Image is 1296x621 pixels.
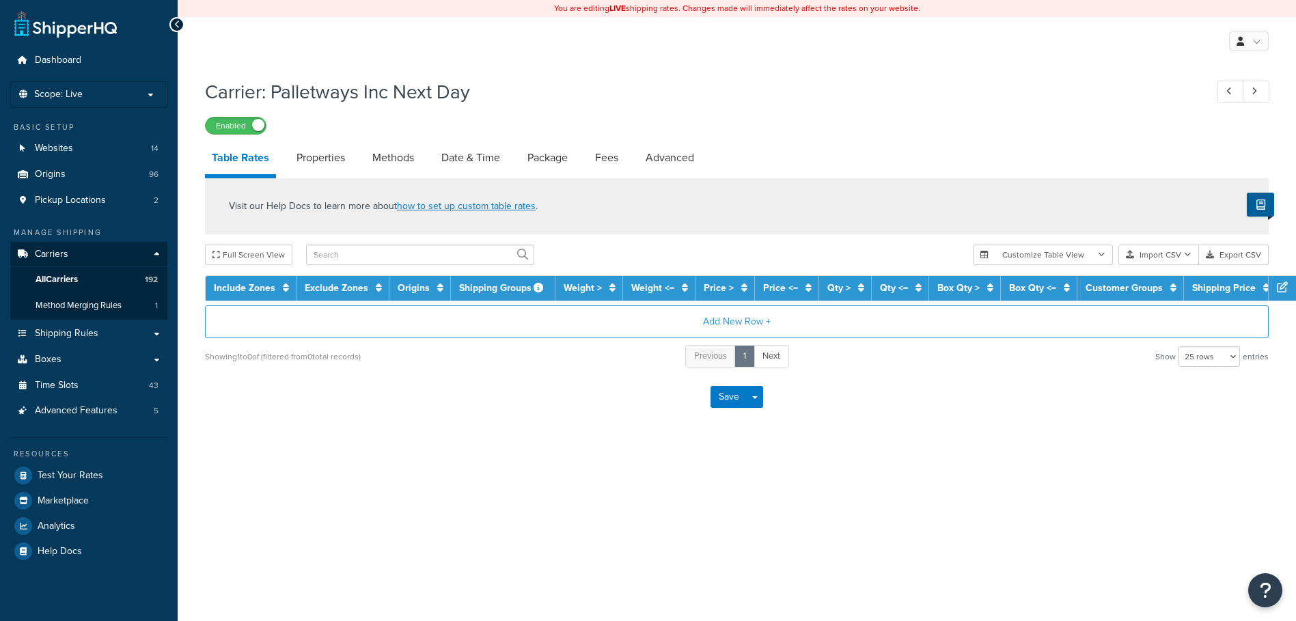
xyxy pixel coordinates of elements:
span: Method Merging Rules [36,300,122,312]
div: Showing 1 to 0 of (filtered from 0 total records) [205,347,361,366]
p: Visit our Help Docs to learn more about . [229,199,538,214]
input: Search [306,245,534,265]
a: Qty <= [880,281,908,295]
a: Shipping Price [1192,281,1256,295]
span: 5 [154,405,158,417]
span: Origins [35,169,66,180]
a: Carriers [10,242,167,267]
th: Shipping Groups [451,276,555,301]
button: Add New Row + [205,305,1269,338]
a: 1 [734,345,755,368]
span: Websites [35,143,73,154]
a: Marketplace [10,488,167,513]
a: Help Docs [10,539,167,564]
a: how to set up custom table rates [397,199,536,213]
a: Method Merging Rules1 [10,293,167,318]
a: Websites14 [10,136,167,161]
li: Websites [10,136,167,161]
a: Shipping Rules [10,321,167,346]
span: Boxes [35,354,61,365]
a: Analytics [10,514,167,538]
span: entries [1243,347,1269,366]
a: Time Slots43 [10,373,167,398]
button: Save [711,386,747,408]
span: Next [762,349,780,362]
li: Time Slots [10,373,167,398]
span: Dashboard [35,55,81,66]
a: Table Rates [205,141,276,178]
span: Carriers [35,249,68,260]
b: LIVE [609,2,626,14]
span: Advanced Features [35,405,118,417]
span: 2 [154,195,158,206]
a: Next Record [1243,81,1269,103]
a: Origins96 [10,162,167,187]
button: Open Resource Center [1248,573,1282,607]
a: Advanced Features5 [10,398,167,424]
span: Pickup Locations [35,195,106,206]
span: All Carriers [36,274,78,286]
li: Pickup Locations [10,188,167,213]
h1: Carrier: Palletways Inc Next Day [205,79,1192,105]
span: Help Docs [38,546,82,557]
span: 96 [149,169,158,180]
li: Carriers [10,242,167,320]
a: Origins [398,281,430,295]
div: Basic Setup [10,122,167,133]
span: Shipping Rules [35,328,98,340]
a: Pickup Locations2 [10,188,167,213]
span: Scope: Live [34,89,83,100]
a: Weight > [564,281,602,295]
span: 192 [145,274,158,286]
a: Boxes [10,347,167,372]
a: Box Qty <= [1009,281,1056,295]
a: Properties [290,141,352,174]
span: Time Slots [35,380,79,391]
a: Box Qty > [937,281,980,295]
li: Method Merging Rules [10,293,167,318]
a: Dashboard [10,48,167,73]
div: Resources [10,448,167,460]
a: Fees [588,141,625,174]
span: Show [1155,347,1176,366]
span: 14 [151,143,158,154]
a: Package [521,141,575,174]
button: Customize Table View [973,245,1113,265]
span: Previous [694,349,727,362]
a: Previous Record [1217,81,1244,103]
a: AllCarriers192 [10,267,167,292]
a: Weight <= [631,281,674,295]
a: Date & Time [435,141,507,174]
button: Import CSV [1118,245,1199,265]
a: Include Zones [214,281,275,295]
button: Full Screen View [205,245,292,265]
a: Advanced [639,141,701,174]
li: Origins [10,162,167,187]
span: Test Your Rates [38,470,103,482]
span: 43 [149,380,158,391]
a: Test Your Rates [10,463,167,488]
span: Marketplace [38,495,89,507]
a: Price <= [763,281,798,295]
span: Analytics [38,521,75,532]
a: Next [754,345,789,368]
button: Show Help Docs [1247,193,1274,217]
a: Exclude Zones [305,281,368,295]
a: Previous [685,345,736,368]
div: Manage Shipping [10,227,167,238]
a: Customer Groups [1086,281,1163,295]
a: Qty > [827,281,851,295]
label: Enabled [206,118,266,134]
span: 1 [155,300,158,312]
a: Methods [366,141,421,174]
a: Price > [704,281,734,295]
button: Export CSV [1199,245,1269,265]
li: Advanced Features [10,398,167,424]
